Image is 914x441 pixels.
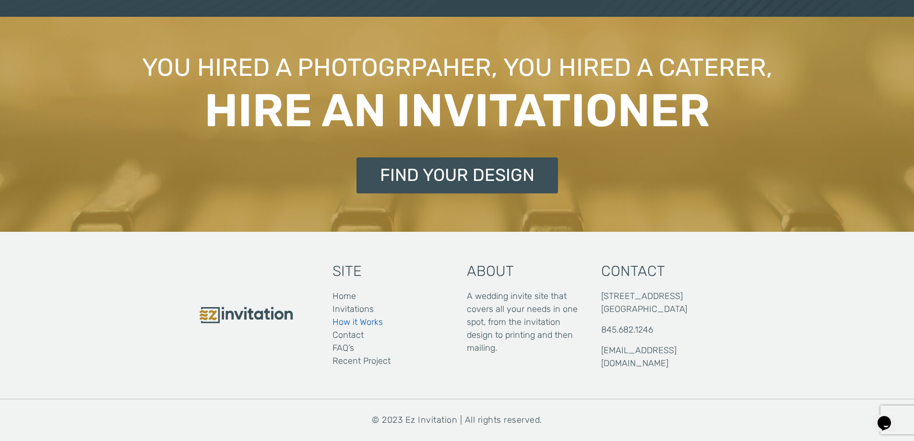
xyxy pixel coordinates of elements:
[601,290,687,316] p: [STREET_ADDRESS] [GEOGRAPHIC_DATA]
[874,403,904,431] iframe: chat widget
[467,290,582,355] p: A wedding invite site that covers all your needs in one spot, from the invitation design to print...
[601,344,716,370] a: [EMAIL_ADDRESS][DOMAIN_NAME]
[14,414,900,427] p: © 2023 Ez Invitation | All rights reserved.
[332,329,364,342] a: Contact
[467,261,514,282] p: About
[601,261,665,282] p: Contact
[332,261,362,282] p: Site
[142,55,772,80] p: You hired a photogrpaher, you hired a caterer,
[332,342,354,355] a: FAQ’s
[356,157,558,193] a: Find YOur Design
[332,316,383,329] a: How it Works
[204,88,710,133] p: Hire an invitationer
[332,355,391,368] a: Recent Project
[601,323,653,336] a: 845.682.1246
[332,290,356,303] a: Home
[198,305,294,325] img: logo.png
[332,303,374,316] a: Invitations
